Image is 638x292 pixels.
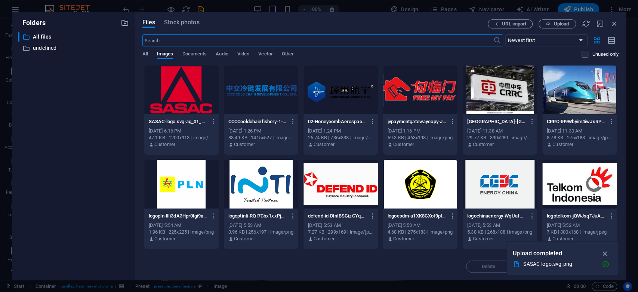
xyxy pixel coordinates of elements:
[149,134,214,141] div: 47.1 KB | 1200x913 | image/png
[582,19,590,28] i: Reload
[473,141,494,148] p: Customer
[228,213,287,219] p: logoptinti-RQI7Cbx1xxPjsuNegBr0sg.png
[502,22,526,26] span: URL import
[18,18,46,28] p: Folders
[121,19,129,27] i: Create new folder
[547,229,612,235] div: 7 KB | 300x168 | image/jpeg
[157,49,173,60] span: Images
[18,43,129,53] div: undefined
[547,222,612,229] div: [DATE] 5:52 AM
[539,19,576,28] button: Upload
[142,49,148,60] span: All
[308,222,373,229] div: [DATE] 5:53 AM
[149,128,214,134] div: [DATE] 6:16 PM
[388,213,446,219] p: logoesdm-a1XK8GXot9pIsus8ORDTRA.png
[149,222,214,229] div: [DATE] 5:54 AM
[523,260,596,268] div: SASAC-logo.svg.png
[228,128,294,134] div: [DATE] 1:26 PM
[314,141,335,148] p: Customer
[308,229,373,235] div: 7.27 KB | 299x169 | image/jpeg
[228,118,287,125] p: CCCCcoldchainfishery-1-P3W90XGlzEcgWjANstWAwg.png
[33,33,115,41] p: All files
[473,235,494,242] p: Customer
[308,213,367,219] p: defend-id-DlnIBSGizCYqMQ4ziJbpTA.jpeg
[547,128,612,134] div: [DATE] 11:30 AM
[234,141,255,148] p: Customer
[467,229,533,235] div: 5.38 KB | 268x188 | image/png
[164,18,199,27] span: Stock photos
[513,249,562,258] p: Upload completed
[554,22,569,26] span: Upload
[154,235,175,242] p: Customer
[488,19,533,28] button: URL import
[149,229,214,235] div: 1.96 KB | 225x225 | image/png
[149,213,207,219] p: logopln-llIi3dA3Hpr0lgi9aoKgKg.png
[547,213,605,219] p: logotelkom-jQWJsqTJuAP0UBDVv3cnyg.jpeg
[393,235,414,242] p: Customer
[388,118,446,125] p: jvpaymentgatewaycopy-JXfDsHLoXX8Yiezz0nejvg.png
[182,49,207,60] span: Documents
[610,19,619,28] i: Close
[552,141,573,148] p: Customer
[592,51,619,58] p: Displays only files that are not in use on the website. Files added during this session can still...
[552,235,573,242] p: Customer
[388,222,453,229] div: [DATE] 5:53 AM
[149,118,207,125] p: SASAC-logo.svg-ag_01_zVpj0UAEIPwSuZaQ.png
[547,118,605,125] p: CRRC-tR9Wbyim4iwJsRP9kKcuug.jpg
[142,34,493,46] input: Search
[308,118,367,125] p: 02-HoneycombAerospace-droneBrochure-V16.0-1-UjRo1KfVWsiIi7_xZMufRQ.png
[314,235,335,242] p: Customer
[234,235,255,242] p: Customer
[388,134,453,141] div: 59.3 KB | 463x198 | image/png
[547,134,612,141] div: 8.78 KB | 275x183 | image/jpeg
[388,229,453,235] div: 4.68 KB | 275x183 | image/png
[308,128,373,134] div: [DATE] 1:24 PM
[282,49,294,60] span: Other
[258,49,273,60] span: Vector
[467,134,533,141] div: 29.77 KB | 390x280 | image/webp
[216,49,228,60] span: Audio
[154,141,175,148] p: Customer
[596,19,604,28] i: Minimize
[18,32,19,42] div: ​
[142,18,155,27] span: Files
[228,134,294,141] div: 88.49 KB | 1415x527 | image/png
[33,44,115,52] p: undefined
[467,128,533,134] div: [DATE] 11:38 AM
[228,222,294,229] div: [DATE] 5:53 AM
[467,118,526,125] p: beijing-china-october-15-2016-260nw-651648349-Qh_jLEJyjky14vZ6pd-g7w.webp
[467,222,533,229] div: [DATE] 5:53 AM
[388,128,453,134] div: [DATE] 1:16 PM
[467,213,526,219] p: logochinaenergy-WqUafMj4cduVXXe7pZGwbg.png
[393,141,414,148] p: Customer
[308,134,373,141] div: 26.74 KB | 736x338 | image/png
[237,49,249,60] span: Video
[228,229,294,235] div: 3.96 KB | 256x197 | image/png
